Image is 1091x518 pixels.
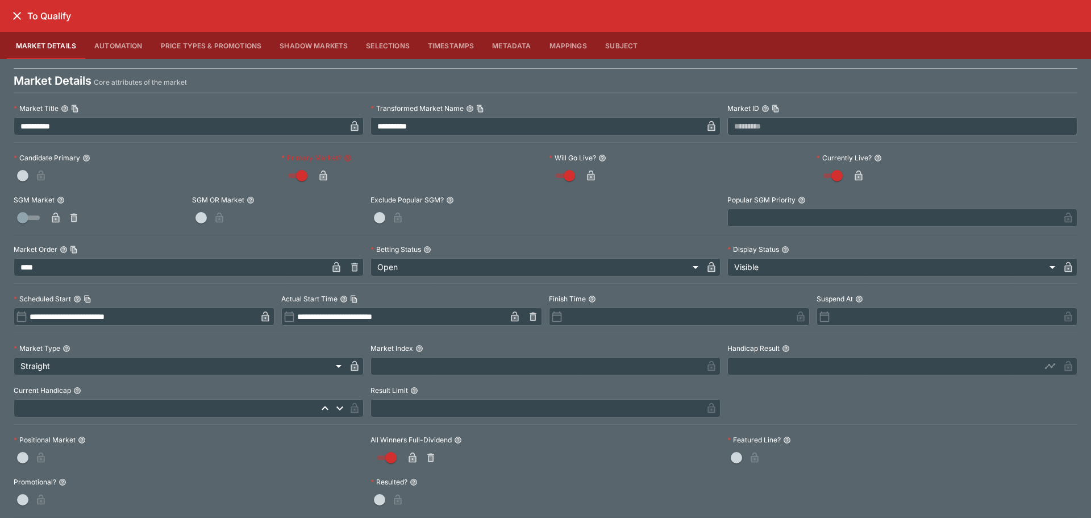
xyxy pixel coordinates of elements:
[14,153,80,163] p: Candidate Primary
[14,103,59,113] p: Market Title
[14,435,76,445] p: Positional Market
[549,294,586,304] p: Finish Time
[817,153,872,163] p: Currently Live?
[370,258,702,276] div: Open
[14,294,71,304] p: Scheduled Start
[281,294,338,304] p: Actual Start Time
[855,295,863,303] button: Suspend At
[817,294,853,304] p: Suspend At
[14,477,56,487] p: Promotional?
[761,105,769,113] button: Market IDCopy To Clipboard
[14,357,345,375] div: Straight
[14,245,57,254] p: Market Order
[370,195,444,205] p: Exclude Popular SGM?
[344,154,352,162] button: Primary Market?
[78,436,86,444] button: Positional Market
[419,32,484,59] button: Timestamps
[782,345,790,353] button: Handicap Result
[73,295,81,303] button: Scheduled StartCopy To Clipboard
[370,386,408,395] p: Result Limit
[874,154,882,162] button: Currently Live?
[466,105,474,113] button: Transformed Market NameCopy To Clipboard
[7,6,27,26] button: close
[340,295,348,303] button: Actual Start TimeCopy To Clipboard
[7,32,85,59] button: Market Details
[70,246,78,254] button: Copy To Clipboard
[727,195,796,205] p: Popular SGM Priority
[27,10,71,22] h6: To Qualify
[57,196,65,204] button: SGM Market
[357,32,419,59] button: Selections
[370,103,464,113] p: Transformed Market Name
[598,154,606,162] button: Will Go Live?
[727,258,1059,276] div: Visible
[73,387,81,395] button: Current Handicap
[82,154,90,162] button: Candidate Primary
[14,195,55,205] p: SGM Market
[727,435,781,445] p: Featured Line?
[588,295,596,303] button: Finish Time
[14,343,60,353] p: Market Type
[152,32,271,59] button: Price Types & Promotions
[281,153,342,163] p: Primary Market?
[270,32,357,59] button: Shadow Markets
[84,295,91,303] button: Copy To Clipboard
[483,32,540,59] button: Metadata
[596,32,647,59] button: Subject
[85,32,152,59] button: Automation
[410,387,418,395] button: Result Limit
[727,103,759,113] p: Market ID
[410,478,418,486] button: Resulted?
[476,105,484,113] button: Copy To Clipboard
[61,105,69,113] button: Market TitleCopy To Clipboard
[370,435,452,445] p: All Winners Full-Dividend
[783,436,791,444] button: Featured Line?
[247,196,255,204] button: SGM OR Market
[94,77,187,88] p: Core attributes of the market
[772,105,780,113] button: Copy To Clipboard
[60,246,68,254] button: Market OrderCopy To Clipboard
[350,295,358,303] button: Copy To Clipboard
[59,478,66,486] button: Promotional?
[14,386,71,395] p: Current Handicap
[63,345,70,353] button: Market Type
[370,343,413,353] p: Market Index
[14,73,91,88] h4: Market Details
[370,477,407,487] p: Resulted?
[727,343,780,353] p: Handicap Result
[423,246,431,254] button: Betting Status
[192,195,244,205] p: SGM OR Market
[370,245,421,254] p: Betting Status
[71,105,79,113] button: Copy To Clipboard
[798,196,806,204] button: Popular SGM Priority
[454,436,462,444] button: All Winners Full-Dividend
[781,246,789,254] button: Display Status
[446,196,454,204] button: Exclude Popular SGM?
[415,345,423,353] button: Market Index
[727,245,779,254] p: Display Status
[540,32,596,59] button: Mappings
[549,153,596,163] p: Will Go Live?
